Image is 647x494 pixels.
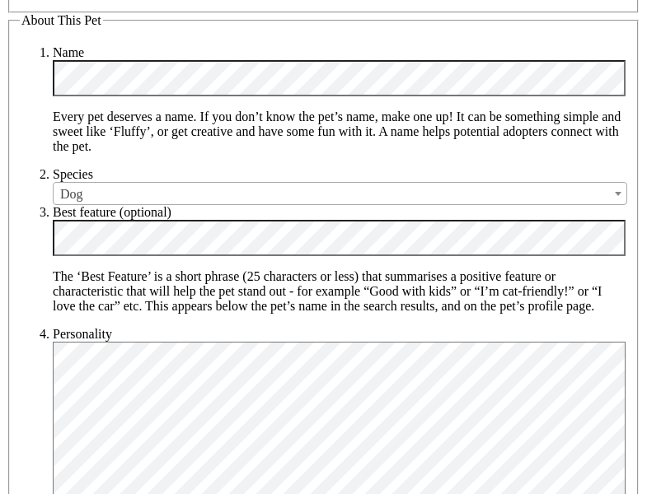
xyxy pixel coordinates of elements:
label: Species [53,167,93,181]
p: Every pet deserves a name. If you don’t know the pet’s name, make one up! It can be something sim... [53,110,627,154]
span: About This Pet [21,13,101,27]
p: The ‘Best Feature’ is a short phrase (25 characters or less) that summarises a positive feature o... [53,269,627,314]
span: Dog [53,182,627,205]
label: Name [53,45,84,59]
label: Personality [53,327,112,341]
span: Dog [54,183,626,206]
label: Best feature (optional) [53,205,171,219]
